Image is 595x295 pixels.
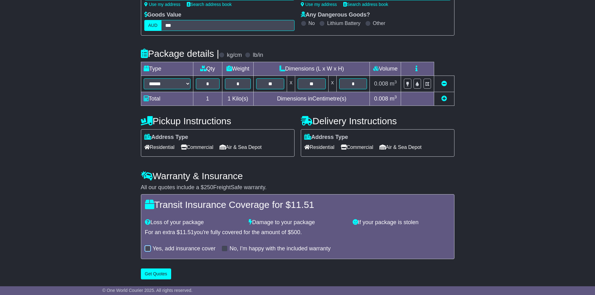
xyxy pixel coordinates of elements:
[304,134,348,141] label: Address Type
[301,2,337,7] a: Use my address
[141,171,454,181] h4: Warranty & Insurance
[374,81,388,87] span: 0.008
[394,95,397,99] sup: 3
[301,12,370,18] label: Any Dangerous Goods?
[204,184,213,190] span: 250
[181,142,213,152] span: Commercial
[144,134,188,141] label: Address Type
[287,76,295,92] td: x
[394,80,397,84] sup: 3
[227,52,242,59] label: kg/cm
[141,116,295,126] h4: Pickup Instructions
[309,20,315,26] label: No
[144,2,181,7] a: Use my address
[343,2,388,7] a: Search address book
[304,142,335,152] span: Residential
[141,62,193,76] td: Type
[390,96,397,102] span: m
[254,62,370,76] td: Dimensions (L x W x H)
[144,20,162,31] label: AUD
[142,219,246,226] div: Loss of your package
[441,81,447,87] a: Remove this item
[390,81,397,87] span: m
[373,20,385,26] label: Other
[193,92,222,106] td: 1
[341,142,373,152] span: Commercial
[145,199,450,210] h4: Transit Insurance Coverage for $
[328,76,336,92] td: x
[379,142,422,152] span: Air & Sea Depot
[374,96,388,102] span: 0.008
[291,229,300,235] span: 500
[220,142,262,152] span: Air & Sea Depot
[350,219,454,226] div: If your package is stolen
[141,184,454,191] div: All our quotes include a $ FreightSafe warranty.
[180,229,194,235] span: 11.51
[141,92,193,106] td: Total
[230,245,331,252] label: No, I'm happy with the included warranty
[327,20,360,26] label: Lithium Battery
[193,62,222,76] td: Qty
[222,92,254,106] td: Kilo(s)
[291,199,314,210] span: 11.51
[144,142,175,152] span: Residential
[102,288,193,293] span: © One World Courier 2025. All rights reserved.
[187,2,232,7] a: Search address book
[141,48,219,59] h4: Package details |
[254,92,370,106] td: Dimensions in Centimetre(s)
[145,229,450,236] div: For an extra $ you're fully covered for the amount of $ .
[141,268,171,279] button: Get Quotes
[253,52,263,59] label: lb/in
[441,96,447,102] a: Add new item
[301,116,454,126] h4: Delivery Instructions
[144,12,181,18] label: Goods Value
[153,245,216,252] label: Yes, add insurance cover
[227,96,231,102] span: 1
[370,62,401,76] td: Volume
[222,62,254,76] td: Weight
[245,219,350,226] div: Damage to your package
